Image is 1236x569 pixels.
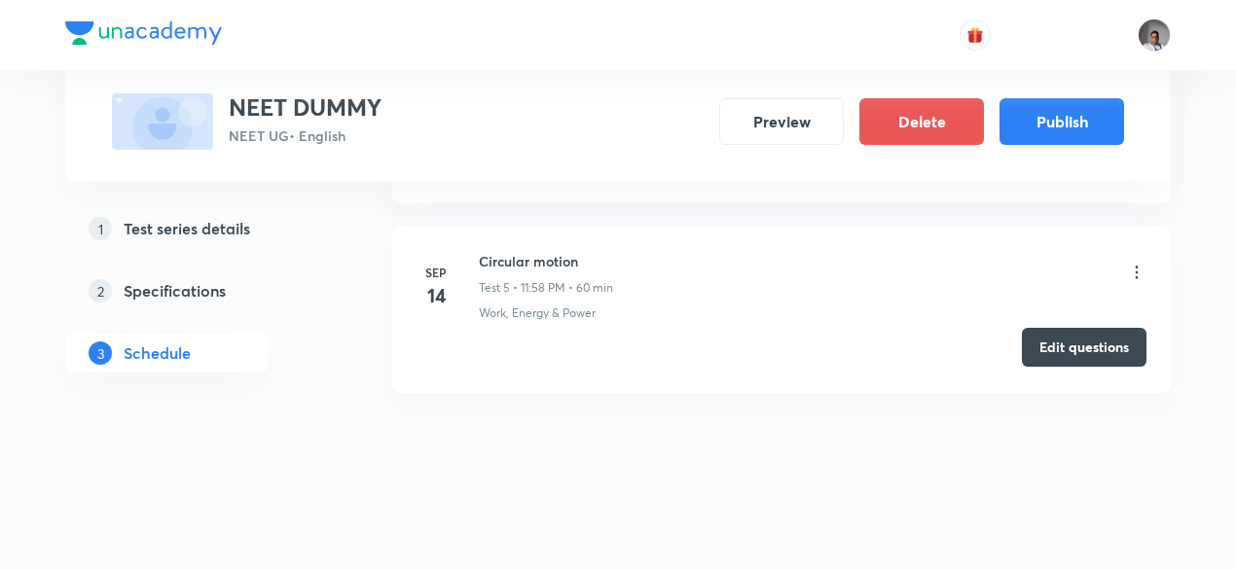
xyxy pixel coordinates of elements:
[65,21,222,50] a: Company Logo
[89,279,112,302] p: 2
[65,21,222,45] img: Company Logo
[719,98,844,145] button: Preview
[65,209,330,248] a: 1Test series details
[124,279,226,302] h5: Specifications
[124,217,250,240] h5: Test series details
[417,281,455,310] h4: 14
[112,93,213,150] img: fallback-thumbnail.png
[1000,98,1124,145] button: Publish
[479,251,613,271] h6: Circular motion
[960,19,991,51] button: avatar
[65,271,330,310] a: 2Specifications
[89,217,112,240] p: 1
[229,93,382,122] h3: NEET DUMMY
[1022,328,1146,367] button: Edit questions
[1138,18,1171,52] img: Vikram Mathur
[966,26,984,44] img: avatar
[124,341,191,365] h5: Schedule
[229,125,382,146] p: NEET UG • English
[89,341,112,365] p: 3
[417,264,455,281] h6: Sep
[479,304,596,322] p: Work, Energy & Power
[479,279,613,297] p: Test 5 • 11:58 PM • 60 min
[859,98,984,145] button: Delete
